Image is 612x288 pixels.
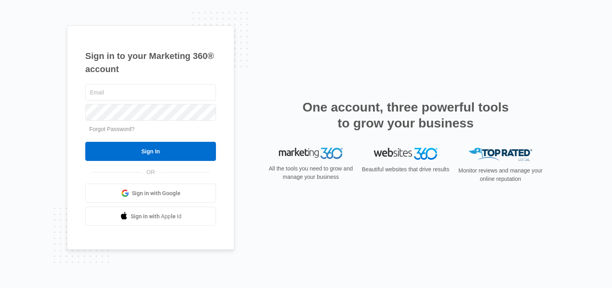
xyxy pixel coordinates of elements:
p: All the tools you need to grow and manage your business [266,165,355,181]
span: Sign in with Apple Id [131,212,182,221]
h1: Sign in to your Marketing 360® account [85,49,216,76]
span: Sign in with Google [132,189,180,198]
input: Email [85,84,216,101]
a: Sign in with Google [85,184,216,203]
img: Top Rated Local [469,148,532,161]
input: Sign In [85,142,216,161]
p: Beautiful websites that drive results [361,165,450,174]
a: Sign in with Apple Id [85,207,216,226]
a: Forgot Password? [89,126,135,132]
img: Marketing 360 [279,148,343,159]
span: OR [141,168,161,176]
h2: One account, three powerful tools to grow your business [300,99,511,131]
img: Websites 360 [374,148,437,159]
p: Monitor reviews and manage your online reputation [456,167,545,183]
